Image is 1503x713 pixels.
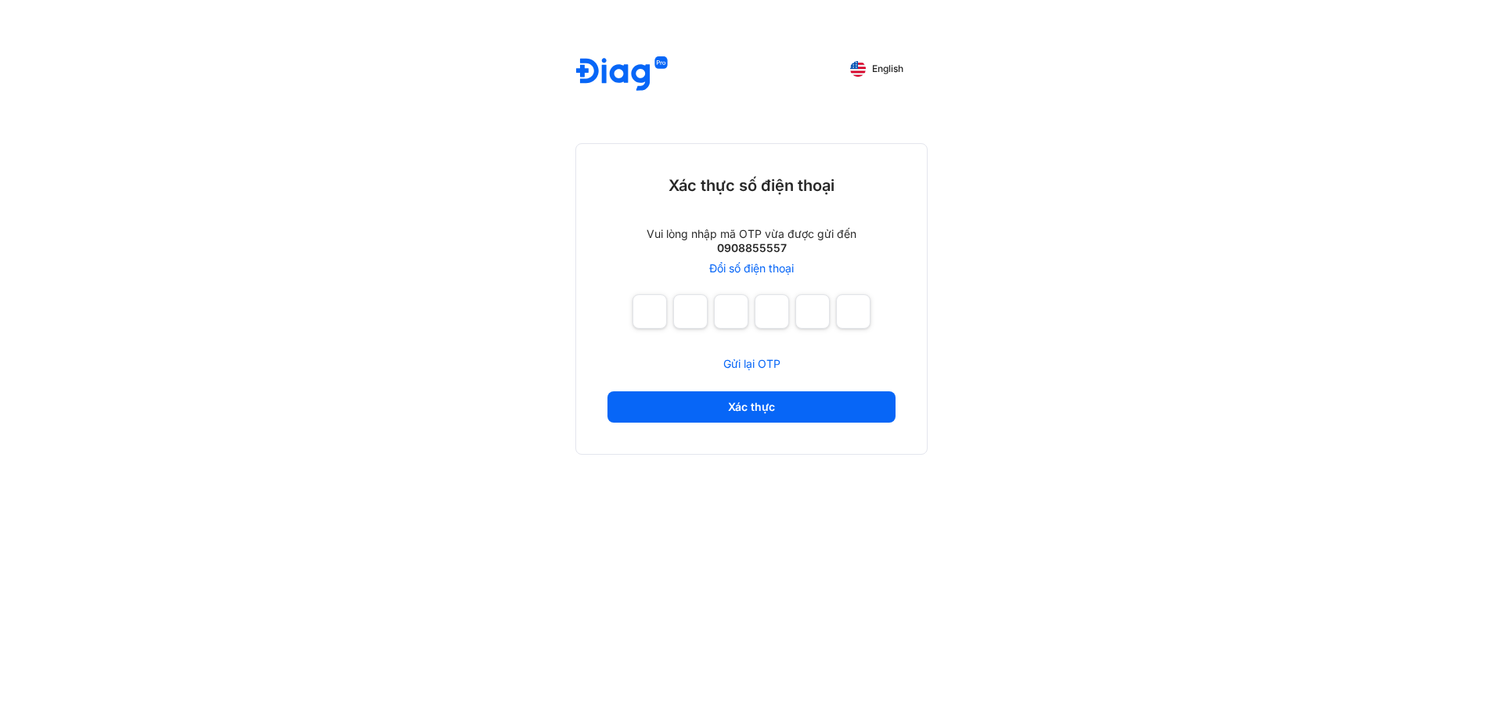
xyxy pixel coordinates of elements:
div: Vui lòng nhập mã OTP vừa được gửi đến [647,227,856,241]
img: logo [576,56,668,93]
button: English [839,56,914,81]
div: Xác thực số điện thoại [669,175,834,196]
span: Gửi lại OTP [723,357,780,370]
div: 0908855557 [717,241,787,255]
img: English [850,61,866,77]
a: Đổi số điện thoại [709,261,794,275]
span: English [872,63,903,74]
button: Xác thực [607,391,896,423]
